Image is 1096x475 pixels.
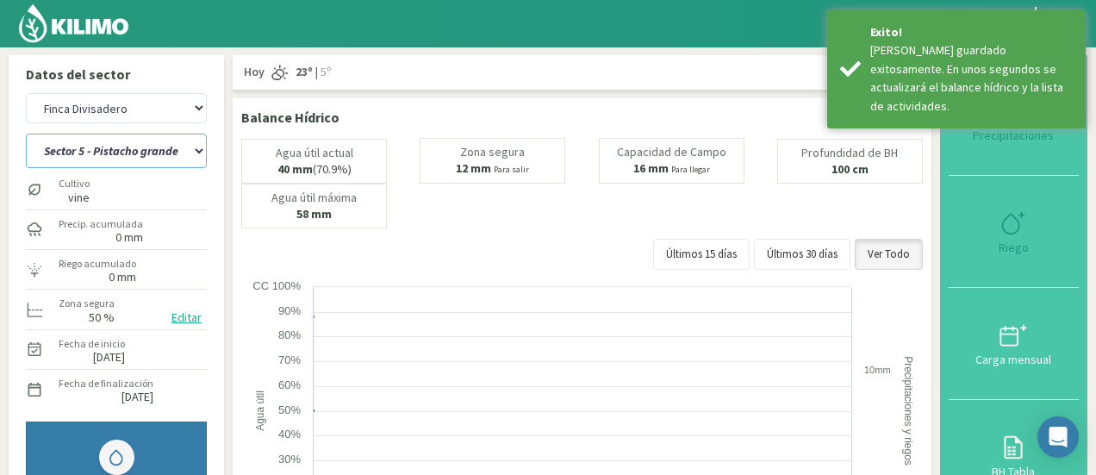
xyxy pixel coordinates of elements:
div: Riego [954,241,1074,253]
strong: 23º [296,64,313,79]
text: 50% [278,403,301,416]
label: Fecha de inicio [59,336,125,352]
div: Open Intercom Messenger [1037,416,1079,458]
text: 80% [278,328,301,341]
button: Últimos 30 días [754,239,850,270]
button: Riego [949,176,1079,288]
button: Ver Todo [855,239,923,270]
p: Zona segura [460,146,525,159]
p: Datos del sector [26,64,207,84]
label: 0 mm [109,272,136,283]
text: 10mm [864,365,891,375]
label: vine [59,192,90,203]
b: 16 mm [633,160,669,176]
span: | [315,64,318,81]
text: CC 100% [252,279,301,292]
label: Zona segura [59,296,115,311]
p: Agua útil máxima [271,191,357,204]
p: (70.9%) [277,163,352,176]
span: 5º [318,64,331,81]
button: Últimos 15 días [653,239,750,270]
small: Para salir [494,164,529,175]
text: 40% [278,428,301,441]
label: 50 % [89,312,115,323]
p: Balance Hídrico [241,107,339,128]
text: 70% [278,353,301,366]
text: 60% [278,378,301,391]
text: Agua útil [254,391,266,431]
text: Precipitaciones y riegos [902,356,914,466]
button: Editar [166,308,207,328]
label: Cultivo [59,176,90,191]
b: 40 mm [277,161,313,177]
img: Kilimo [17,3,130,44]
p: Agua útil actual [276,147,353,159]
label: Riego acumulado [59,256,136,272]
div: Riego guardado exitosamente. En unos segundos se actualizará el balance hídrico y la lista de act... [870,41,1073,116]
p: Capacidad de Campo [617,146,726,159]
small: Para llegar [671,164,710,175]
b: 100 cm [831,161,869,177]
b: 12 mm [456,160,491,176]
label: [DATE] [121,391,153,403]
div: Precipitaciones [954,129,1074,141]
div: Exito! [870,23,1073,41]
b: 58 mm [296,206,332,222]
label: Precip. acumulada [59,216,143,232]
text: 90% [278,304,301,317]
label: 0 mm [115,232,143,243]
label: [DATE] [93,352,125,363]
text: 30% [278,453,301,466]
span: Hoy [241,64,265,81]
div: Carga mensual [954,353,1074,366]
label: Fecha de finalización [59,376,153,391]
p: Profundidad de BH [801,147,898,159]
button: Carga mensual [949,288,1079,400]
